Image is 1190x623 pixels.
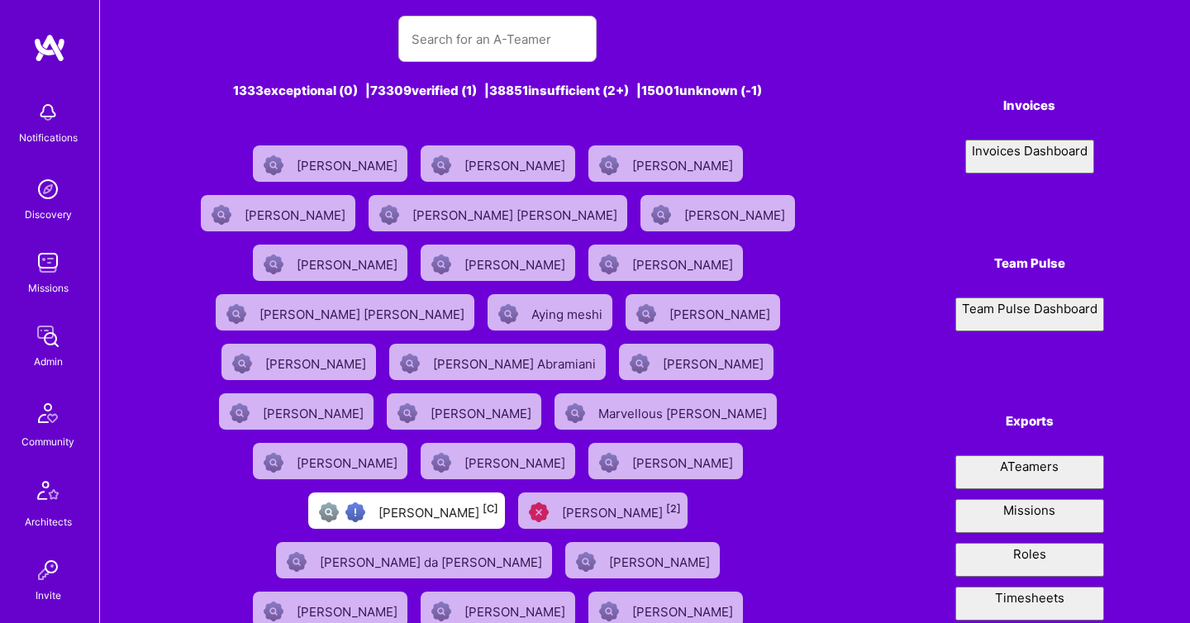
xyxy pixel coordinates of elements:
[666,502,681,515] sup: [2]
[397,403,417,423] img: Not Scrubbed
[259,302,468,323] div: [PERSON_NAME] [PERSON_NAME]
[512,486,694,535] a: Unqualified[PERSON_NAME][2]
[965,140,1094,174] button: Invoices Dashboard
[319,502,339,522] img: Not fully vetted
[582,436,750,486] a: Not Scrubbed[PERSON_NAME]
[548,387,783,436] a: Not ScrubbedMarvellous [PERSON_NAME]
[400,354,420,373] img: Not Scrubbed
[955,499,1104,533] button: Missions
[215,337,383,387] a: Not Scrubbed[PERSON_NAME]
[559,535,726,585] a: Not Scrubbed[PERSON_NAME]
[598,401,770,422] div: Marvellous [PERSON_NAME]
[599,602,619,621] img: Not Scrubbed
[632,153,736,174] div: [PERSON_NAME]
[431,602,451,621] img: Not Scrubbed
[431,254,451,274] img: Not Scrubbed
[599,155,619,175] img: Not Scrubbed
[529,502,549,522] img: Unqualified
[576,552,596,572] img: Not Scrubbed
[498,304,518,324] img: Not Scrubbed
[302,486,512,535] a: Not fully vettedHigh Potential User[PERSON_NAME][C]
[246,436,414,486] a: Not Scrubbed[PERSON_NAME]
[212,387,380,436] a: Not Scrubbed[PERSON_NAME]
[582,139,750,188] a: Not Scrubbed[PERSON_NAME]
[955,455,1104,489] button: ATeamers
[483,502,498,515] sup: [C]
[565,403,585,423] img: Not Scrubbed
[379,205,399,225] img: Not Scrubbed
[25,513,72,530] div: Architects
[609,549,713,571] div: [PERSON_NAME]
[481,288,619,337] a: Not ScrubbedAying meshi
[414,436,582,486] a: Not Scrubbed[PERSON_NAME]
[226,304,246,324] img: Not Scrubbed
[34,353,63,370] div: Admin
[684,202,788,224] div: [PERSON_NAME]
[599,254,619,274] img: Not Scrubbed
[31,173,64,206] img: discovery
[955,297,1104,331] button: Team Pulse Dashboard
[33,33,66,63] img: logo
[297,599,401,621] div: [PERSON_NAME]
[320,549,545,571] div: [PERSON_NAME] da [PERSON_NAME]
[264,453,283,473] img: Not Scrubbed
[209,288,481,337] a: Not Scrubbed[PERSON_NAME] [PERSON_NAME]
[25,206,72,223] div: Discovery
[619,288,787,337] a: Not Scrubbed[PERSON_NAME]
[632,599,736,621] div: [PERSON_NAME]
[955,256,1104,271] h4: Team Pulse
[212,205,231,225] img: Not Scrubbed
[414,139,582,188] a: Not Scrubbed[PERSON_NAME]
[632,450,736,472] div: [PERSON_NAME]
[630,354,650,373] img: Not Scrubbed
[632,252,736,273] div: [PERSON_NAME]
[464,450,569,472] div: [PERSON_NAME]
[263,401,367,422] div: [PERSON_NAME]
[663,351,767,373] div: [PERSON_NAME]
[28,393,68,433] img: Community
[31,96,64,129] img: bell
[362,188,634,238] a: Not Scrubbed[PERSON_NAME] [PERSON_NAME]
[464,599,569,621] div: [PERSON_NAME]
[412,18,583,60] input: Search for an A-Teamer
[612,337,780,387] a: Not Scrubbed[PERSON_NAME]
[669,302,773,323] div: [PERSON_NAME]
[464,252,569,273] div: [PERSON_NAME]
[651,205,671,225] img: Not Scrubbed
[531,302,606,323] div: Aying meshi
[414,238,582,288] a: Not Scrubbed[PERSON_NAME]
[31,554,64,587] img: Invite
[634,188,802,238] a: Not Scrubbed[PERSON_NAME]
[412,202,621,224] div: [PERSON_NAME] [PERSON_NAME]
[187,82,809,99] div: 1333 exceptional (0) | 73309 verified (1) | 38851 insufficient (2+) | 15001 unknown (-1)
[383,337,612,387] a: Not Scrubbed[PERSON_NAME] Abramiani
[433,351,599,373] div: [PERSON_NAME] Abramiani
[297,450,401,472] div: [PERSON_NAME]
[345,502,365,522] img: High Potential User
[297,252,401,273] div: [PERSON_NAME]
[246,139,414,188] a: Not Scrubbed[PERSON_NAME]
[245,202,349,224] div: [PERSON_NAME]
[431,155,451,175] img: Not Scrubbed
[21,433,74,450] div: Community
[378,500,498,521] div: [PERSON_NAME]
[264,254,283,274] img: Not Scrubbed
[269,535,559,585] a: Not Scrubbed[PERSON_NAME] da [PERSON_NAME]
[955,140,1104,174] a: Invoices Dashboard
[264,155,283,175] img: Not Scrubbed
[582,238,750,288] a: Not Scrubbed[PERSON_NAME]
[194,188,362,238] a: Not Scrubbed[PERSON_NAME]
[431,401,535,422] div: [PERSON_NAME]
[955,98,1104,113] h4: Invoices
[562,500,681,521] div: [PERSON_NAME]
[431,453,451,473] img: Not Scrubbed
[265,351,369,373] div: [PERSON_NAME]
[232,354,252,373] img: Not Scrubbed
[230,403,250,423] img: Not Scrubbed
[955,587,1104,621] button: Timesheets
[287,552,307,572] img: Not Scrubbed
[31,246,64,279] img: teamwork
[28,279,69,297] div: Missions
[246,238,414,288] a: Not Scrubbed[PERSON_NAME]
